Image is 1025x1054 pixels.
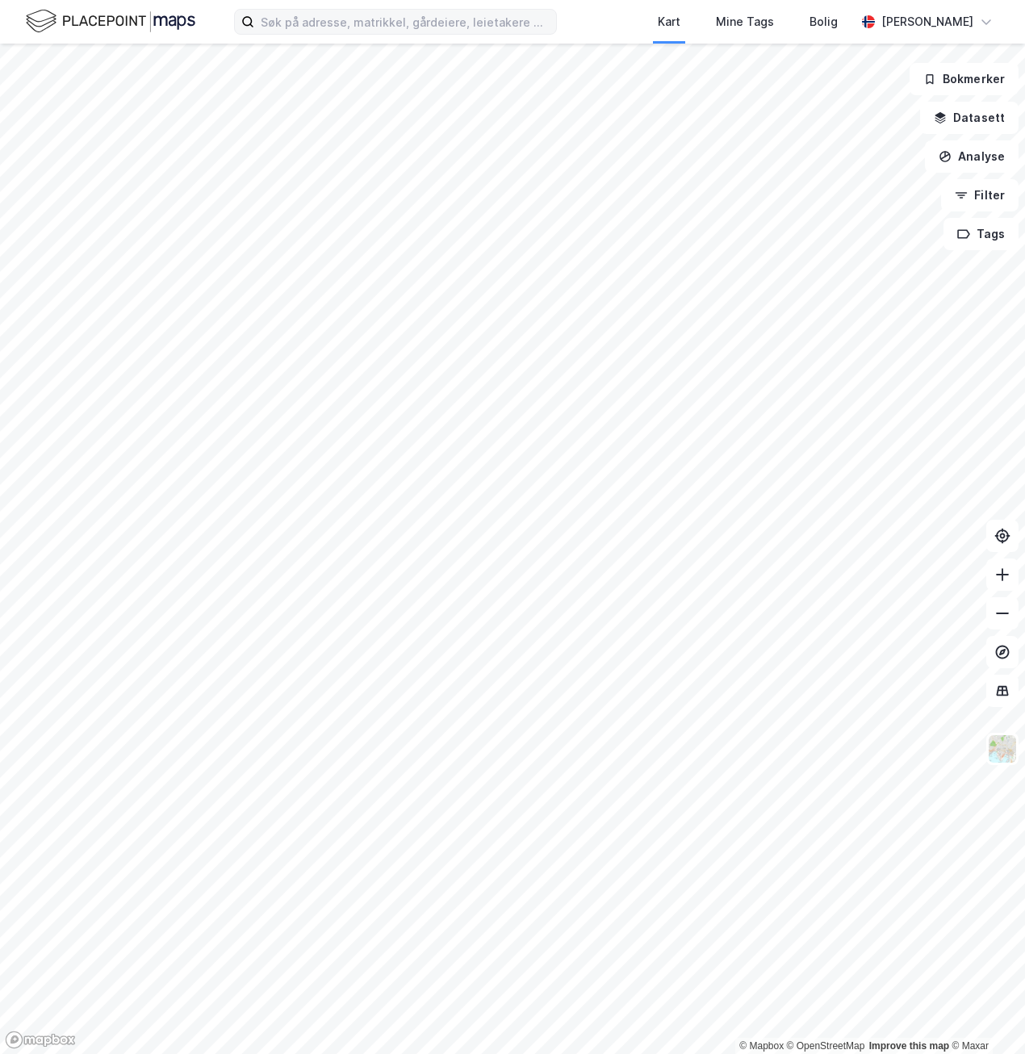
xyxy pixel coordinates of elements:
[881,12,973,31] div: [PERSON_NAME]
[5,1031,76,1049] a: Mapbox homepage
[941,179,1019,211] button: Filter
[910,63,1019,95] button: Bokmerker
[739,1040,784,1052] a: Mapbox
[920,102,1019,134] button: Datasett
[787,1040,865,1052] a: OpenStreetMap
[254,10,556,34] input: Søk på adresse, matrikkel, gårdeiere, leietakere eller personer
[658,12,680,31] div: Kart
[925,140,1019,173] button: Analyse
[716,12,774,31] div: Mine Tags
[26,7,195,36] img: logo.f888ab2527a4732fd821a326f86c7f29.svg
[869,1040,949,1052] a: Improve this map
[943,218,1019,250] button: Tags
[810,12,838,31] div: Bolig
[987,734,1018,764] img: Z
[944,977,1025,1054] iframe: Chat Widget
